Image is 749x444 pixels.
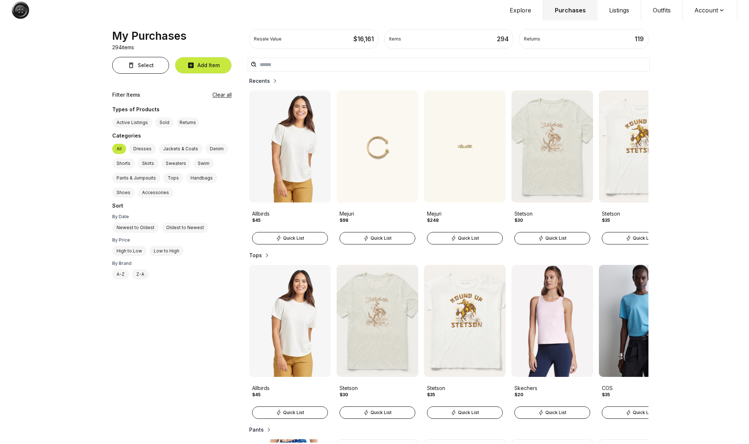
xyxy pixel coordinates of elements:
div: $248 [427,217,439,223]
div: $45 [252,217,260,223]
label: Sweaters [161,158,191,169]
div: $45 [252,392,260,398]
h2: Pants [249,426,264,433]
a: Product ImageStetson$30Quick List [511,90,593,244]
label: Accessories [138,188,173,198]
a: Product ImageAllbirds$45Quick List [249,265,331,419]
a: Quick List [249,231,331,244]
div: $35 [427,392,435,398]
a: Product ImageStetson$35Quick List [424,265,506,419]
h2: Tops [249,252,262,259]
img: Product Image [599,90,681,202]
div: $ 16,161 [353,34,374,44]
label: Shorts [112,158,135,169]
a: Quick List [249,405,331,419]
span: Quick List [370,410,392,416]
div: Sort [112,202,232,211]
p: 294 items [112,44,134,51]
label: Pants & Jumpsuits [112,173,160,183]
img: Button Logo [12,1,29,19]
button: Select [112,57,169,74]
a: Product ImageAllbirds$45Quick List [249,90,331,244]
label: Active Listings [112,117,152,128]
label: Oldest to Newest [162,223,208,233]
div: $35 [602,217,610,223]
div: $30 [514,217,523,223]
div: By Brand [112,260,232,266]
label: Tops [163,173,183,183]
span: Quick List [370,235,392,241]
div: By Price [112,237,232,243]
span: Quick List [283,410,304,416]
a: Quick List [511,231,593,244]
div: By Date [112,214,232,220]
a: Product ImageMejuri$98Quick List [337,90,418,244]
span: Quick List [283,235,304,241]
a: Product ImageCOS$35Quick List [599,265,681,419]
div: Stetson [514,210,590,217]
label: Jackets & Coats [159,144,203,154]
label: Dresses [129,144,156,154]
div: Filter Items [112,91,140,99]
label: Sold [155,117,174,128]
img: Product Image [511,265,593,377]
label: Low to High [149,246,184,256]
img: Product Image [337,265,418,377]
span: Quick List [633,410,654,416]
div: Allbirds [252,210,328,217]
span: Quick List [458,410,479,416]
div: Stetson [602,210,678,217]
a: Product ImageStetson$35Quick List [599,90,681,244]
label: Z-A [132,269,149,279]
button: Returns [177,117,199,128]
div: Mejuri [340,210,415,217]
label: A-Z [112,269,129,279]
img: Product Image [337,90,418,202]
button: Add Item [175,57,232,74]
img: Product Image [249,265,331,377]
a: Quick List [424,405,506,419]
button: Recents [249,77,279,85]
div: $35 [602,392,610,398]
div: Stetson [340,385,415,392]
div: Mejuri [427,210,503,217]
a: Quick List [511,405,593,419]
div: Allbirds [252,385,328,392]
label: All [112,144,126,154]
button: Tops [249,252,271,259]
div: Skechers [514,385,590,392]
div: Returns [524,36,540,42]
img: Product Image [424,90,506,202]
img: Product Image [249,90,331,202]
label: Skirts [138,158,158,169]
a: Quick List [599,405,681,419]
div: $20 [514,392,523,398]
button: Clear all [212,91,232,99]
img: Product Image [599,265,681,377]
div: My Purchases [112,29,187,42]
img: Product Image [511,90,593,202]
span: Quick List [545,410,566,416]
h2: Recents [249,77,270,85]
a: Quick List [424,231,506,244]
div: $30 [340,392,348,398]
div: Items [389,36,401,42]
div: Resale Value [254,36,282,42]
div: Categories [112,132,232,141]
label: High to Low [112,246,146,256]
a: Product ImageSkechers$20Quick List [511,265,593,419]
img: Product Image [424,265,506,377]
div: $98 [340,217,348,223]
div: Stetson [427,385,503,392]
a: Quick List [337,405,418,419]
a: Product ImageMejuri$248Quick List [424,90,506,244]
a: Product ImageStetson$30Quick List [337,265,418,419]
label: Shoes [112,188,135,198]
button: Pants [249,426,272,433]
span: Quick List [458,235,479,241]
a: Quick List [337,231,418,244]
div: 119 [635,34,644,44]
div: Types of Products [112,106,232,115]
label: Newest to Oldest [112,223,159,233]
